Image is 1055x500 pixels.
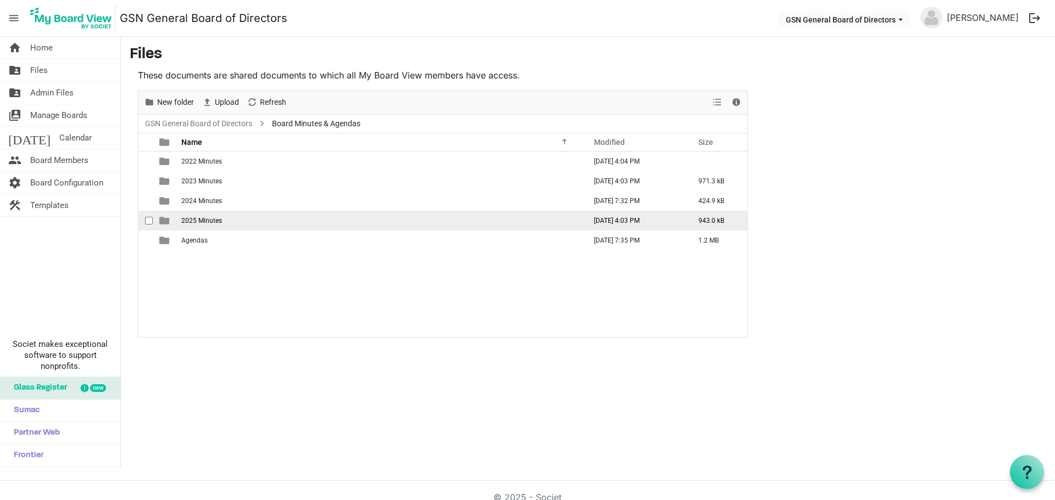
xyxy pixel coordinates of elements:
span: Board Configuration [30,172,103,194]
div: new [90,384,106,392]
span: construction [8,194,21,216]
span: people [8,149,21,171]
span: home [8,37,21,59]
span: Sumac [8,400,40,422]
span: Calendar [59,127,92,149]
span: folder_shared [8,82,21,104]
span: folder_shared [8,59,21,81]
span: Frontier [8,445,43,467]
span: [DATE] [8,127,51,149]
span: Manage Boards [30,104,87,126]
span: settings [8,172,21,194]
span: Templates [30,194,69,216]
span: Home [30,37,53,59]
span: Files [30,59,48,81]
span: switch_account [8,104,21,126]
span: Glass Register [8,377,67,399]
span: Board Members [30,149,88,171]
span: Partner Web [8,422,60,444]
span: Admin Files [30,82,74,104]
span: Societ makes exceptional software to support nonprofits. [5,339,115,372]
